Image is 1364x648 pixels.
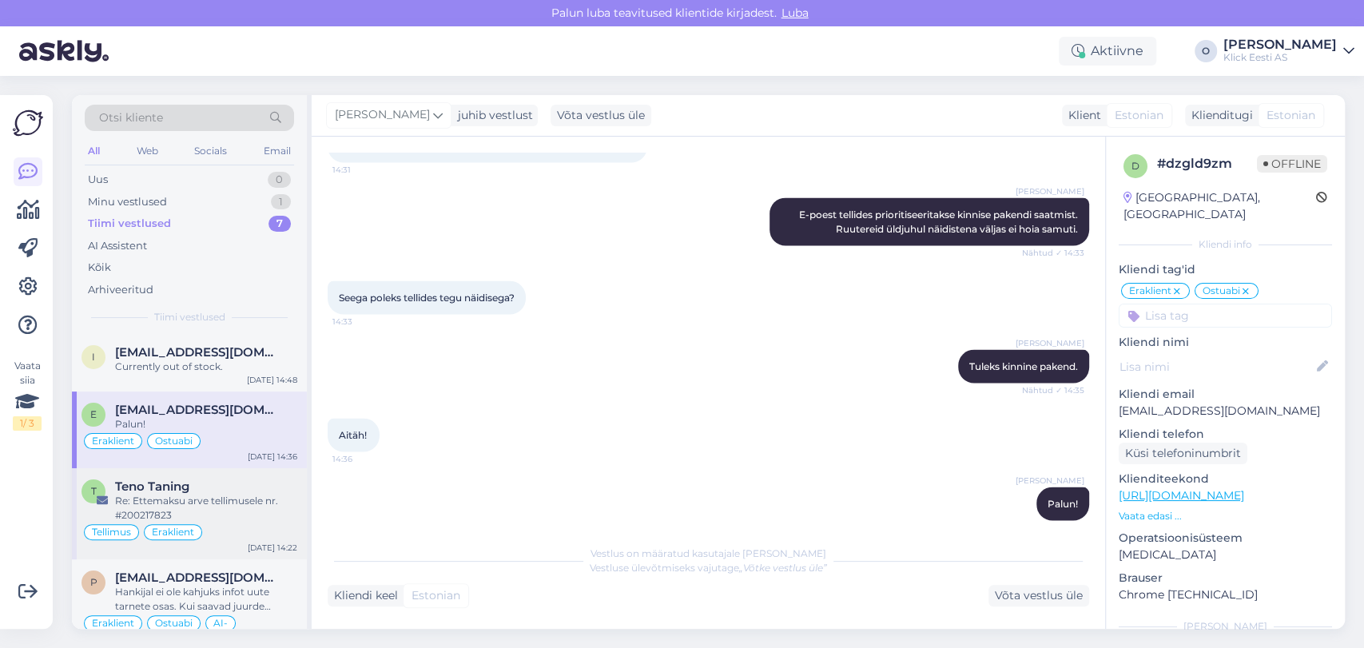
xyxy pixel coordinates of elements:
span: Palun! [1048,497,1078,509]
span: Estonian [1115,107,1163,124]
span: 14:31 [332,163,392,175]
div: Hankijal ei ole kahjuks infot uute tarnete osas. Kui saavad juurde muutub see ka meie veebipoes t... [115,585,297,614]
div: # dzgld9zm [1157,154,1257,173]
span: Tuleks kinnine pakend. [969,360,1078,372]
p: Klienditeekond [1119,471,1332,487]
p: Operatsioonisüsteem [1119,530,1332,547]
div: Küsi telefoninumbrit [1119,443,1247,464]
div: O [1195,40,1217,62]
div: Currently out of stock. [115,360,297,374]
span: [PERSON_NAME] [1016,474,1084,486]
a: [URL][DOMAIN_NAME] [1119,488,1244,503]
span: Estonian [1267,107,1315,124]
span: Seega poleks tellides tegu näidisega? [339,291,515,303]
div: Tiimi vestlused [88,216,171,232]
span: Teno Taning [115,479,189,494]
span: Otsi kliente [99,109,163,126]
div: Aktiivne [1059,37,1156,66]
div: All [85,141,103,161]
span: Eraklient [152,527,194,537]
div: Uus [88,172,108,188]
span: 14:36 [332,452,392,464]
div: Email [260,141,294,161]
p: [MEDICAL_DATA] [1119,547,1332,563]
p: Vaata edasi ... [1119,509,1332,523]
div: 7 [268,216,291,232]
div: Palun! [115,417,297,431]
div: 0 [268,172,291,188]
p: Kliendi email [1119,386,1332,403]
span: Vestluse ülevõtmiseks vajutage [590,562,827,574]
span: Nähtud ✓ 14:33 [1022,246,1084,258]
span: Erpel34@hot.ee [115,403,281,417]
a: [PERSON_NAME]Klick Eesti AS [1223,38,1354,64]
span: [PERSON_NAME] [1016,336,1084,348]
div: [DATE] 14:36 [248,451,297,463]
div: Klienditugi [1185,107,1253,124]
div: [PERSON_NAME] [1119,619,1332,634]
div: AI Assistent [88,238,147,254]
span: Eraklient [92,436,134,446]
div: Minu vestlused [88,194,167,210]
p: Kliendi telefon [1119,426,1332,443]
span: Tellimus [92,527,131,537]
span: Eraklient [92,618,134,628]
span: AI- [213,618,228,628]
div: 1 [271,194,291,210]
span: Ostuabi [155,436,193,446]
div: Klick Eesti AS [1223,51,1337,64]
span: [PERSON_NAME] [335,106,430,124]
div: juhib vestlust [451,107,533,124]
span: Offline [1257,155,1327,173]
div: Klient [1062,107,1101,124]
div: Võta vestlus üle [988,585,1089,606]
span: T [91,485,97,497]
span: 14:36 [1024,521,1084,533]
span: Illa.perig@gmail.com [115,345,281,360]
div: Vaata siia [13,359,42,431]
div: [DATE] 14:48 [247,374,297,386]
input: Lisa nimi [1119,358,1314,376]
div: Kõik [88,260,111,276]
span: P [90,576,97,588]
span: I [92,351,95,363]
span: 14:33 [332,315,392,327]
div: Web [133,141,161,161]
div: 1 / 3 [13,416,42,431]
span: d [1131,160,1139,172]
span: Estonian [412,587,460,604]
span: Vestlus on määratud kasutajale [PERSON_NAME] [591,547,826,559]
img: Askly Logo [13,108,43,138]
div: [PERSON_NAME] [1223,38,1337,51]
div: Arhiveeritud [88,282,153,298]
input: Lisa tag [1119,304,1332,328]
p: Brauser [1119,570,1332,586]
div: Kliendi info [1119,237,1332,252]
span: Eraklient [1129,286,1171,296]
span: Ostuabi [1203,286,1240,296]
p: Kliendi nimi [1119,334,1332,351]
span: E [90,408,97,420]
div: [GEOGRAPHIC_DATA], [GEOGRAPHIC_DATA] [1123,189,1316,223]
span: Nähtud ✓ 14:35 [1022,384,1084,396]
i: „Võtke vestlus üle” [739,562,827,574]
div: Võta vestlus üle [551,105,651,126]
p: Kliendi tag'id [1119,261,1332,278]
span: Pohjalaliise@gmail.com [115,570,281,585]
span: Luba [777,6,813,20]
div: Kliendi keel [328,587,398,604]
p: Chrome [TECHNICAL_ID] [1119,586,1332,603]
span: Aitäh! [339,428,367,440]
span: [PERSON_NAME] [1016,185,1084,197]
span: Tiimi vestlused [154,310,225,324]
span: E-poest tellides prioritiseeritakse kinnise pakendi saatmist. Ruutereid üldjuhul näidistena välja... [799,208,1080,234]
div: Re: Ettemaksu arve tellimusele nr. #200217823 [115,494,297,523]
p: [EMAIL_ADDRESS][DOMAIN_NAME] [1119,403,1332,419]
div: Socials [191,141,230,161]
div: [DATE] 14:22 [248,542,297,554]
span: Ostuabi [155,618,193,628]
